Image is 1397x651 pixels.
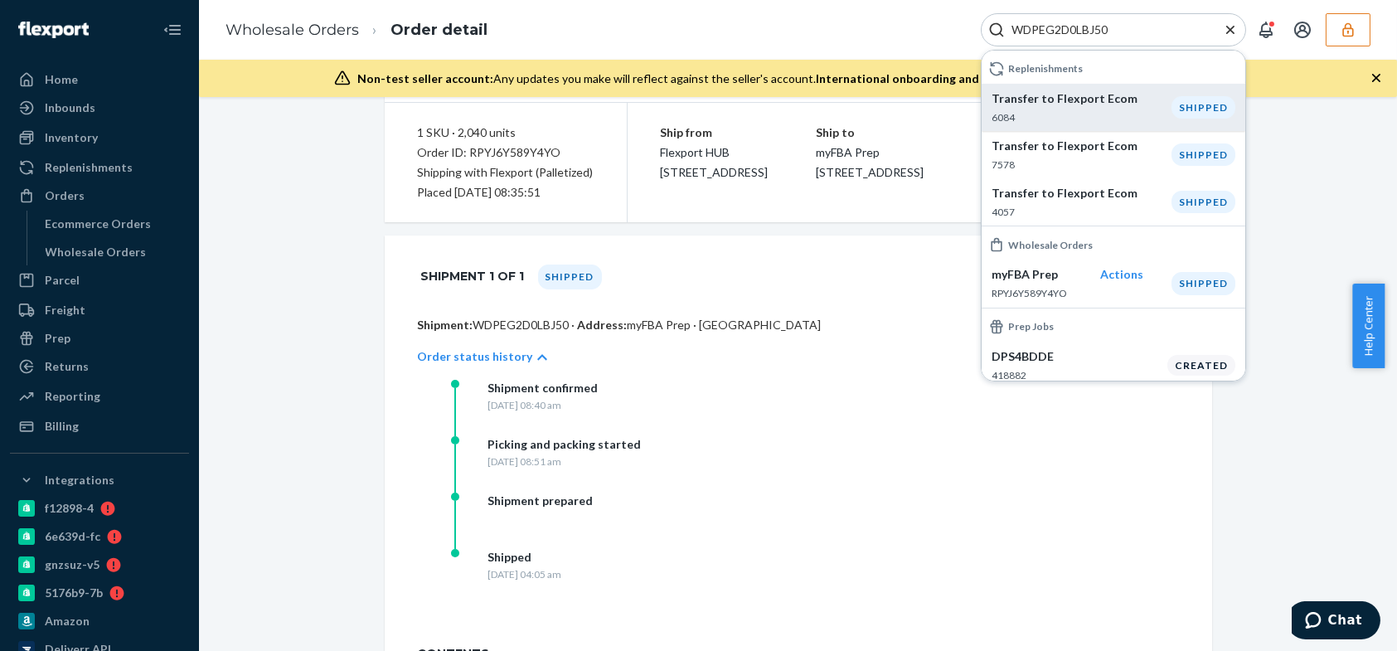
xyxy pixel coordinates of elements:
[992,286,1171,300] p: RPYJ6Y589Y4YO
[357,71,493,85] span: Non-test seller account:
[10,580,189,606] a: 5176b9-7b
[992,110,1171,124] p: 6084
[46,216,152,232] div: Ecommerce Orders
[10,551,189,578] a: gnzsuz-v5
[18,22,89,38] img: Flexport logo
[45,472,114,488] div: Integrations
[488,380,599,396] div: Shipment confirmed
[45,528,100,545] div: 6e639d-fc
[992,348,1167,365] p: DPS4BDDE
[1222,22,1239,39] button: Close Search
[418,318,473,332] span: Shipment:
[992,138,1171,154] p: Transfer to Flexport Ecom
[488,567,562,581] div: [DATE] 04:05 am
[45,388,100,405] div: Reporting
[10,182,189,209] a: Orders
[10,608,189,634] a: Amazon
[988,22,1005,38] svg: Search Icon
[661,145,769,179] span: Flexport HUB [STREET_ADDRESS]
[1171,96,1235,119] div: Shipped
[418,317,1179,333] p: WDPEG2D0LBJ50 · myFBA Prep · [GEOGRAPHIC_DATA]
[992,266,1171,283] p: myFBA Prep
[45,585,103,601] div: 5176b9-7b
[488,398,599,412] div: [DATE] 08:40 am
[10,353,189,380] a: Returns
[1008,240,1093,250] h6: Wholesale Orders
[45,358,89,375] div: Returns
[578,318,628,332] span: Address:
[1286,13,1319,46] button: Open account menu
[45,272,80,289] div: Parcel
[45,71,78,88] div: Home
[992,158,1171,172] p: 7578
[816,71,1245,85] span: International onboarding and inbounding may not work during impersonation.
[46,244,147,260] div: Wholesale Orders
[45,418,79,435] div: Billing
[488,493,594,509] div: Shipment prepared
[45,159,133,176] div: Replenishments
[538,265,602,289] div: Shipped
[992,90,1171,107] p: Transfer to Flexport Ecom
[10,124,189,151] a: Inventory
[45,302,85,318] div: Freight
[45,330,70,347] div: Prep
[816,145,924,179] span: myFBA Prep [STREET_ADDRESS]
[10,154,189,181] a: Replenishments
[1171,143,1235,166] div: Shipped
[10,523,189,550] a: 6e639d-fc
[45,100,95,116] div: Inbounds
[661,123,817,143] p: Ship from
[45,556,99,573] div: gnzsuz-v5
[45,613,90,629] div: Amazon
[418,143,594,163] div: Order ID: RPYJ6Y589Y4YO
[421,259,525,294] h1: Shipment 1 of 1
[10,66,189,93] a: Home
[992,205,1171,219] p: 4057
[10,297,189,323] a: Freight
[45,187,85,204] div: Orders
[418,123,594,143] div: 1 SKU · 2,040 units
[37,239,190,265] a: Wholesale Orders
[1171,272,1235,294] div: Shipped
[488,436,642,453] div: Picking and packing started
[357,70,1245,87] div: Any updates you make will reflect against the seller's account.
[10,325,189,352] a: Prep
[992,185,1171,202] p: Transfer to Flexport Ecom
[10,467,189,493] button: Integrations
[37,211,190,237] a: Ecommerce Orders
[45,129,98,146] div: Inventory
[212,6,501,55] ol: breadcrumbs
[10,495,189,522] a: f12898-4
[45,500,94,517] div: f12898-4
[156,13,189,46] button: Close Navigation
[992,368,1167,382] p: 418882
[1008,321,1054,332] h6: Prep Jobs
[418,348,533,365] p: Order status history
[1249,13,1283,46] button: Open notifications
[390,21,487,39] a: Order detail
[10,383,189,410] a: Reporting
[488,549,562,566] div: Shipped
[1100,266,1143,283] label: Actions
[1008,63,1083,74] h6: Replenishments
[1005,22,1209,38] input: Search Input
[10,413,189,440] a: Billing
[226,21,359,39] a: Wholesale Orders
[1171,191,1235,213] div: Shipped
[10,95,189,121] a: Inbounds
[488,454,642,469] div: [DATE] 08:51 am
[418,182,594,202] div: Placed [DATE] 08:35:51
[418,163,594,182] p: Shipping with Flexport (Palletized)
[1352,284,1385,368] button: Help Center
[816,123,972,143] p: Ship to
[1167,355,1235,376] div: Created
[10,267,189,294] a: Parcel
[1292,601,1380,643] iframe: Opens a widget where you can chat to one of our agents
